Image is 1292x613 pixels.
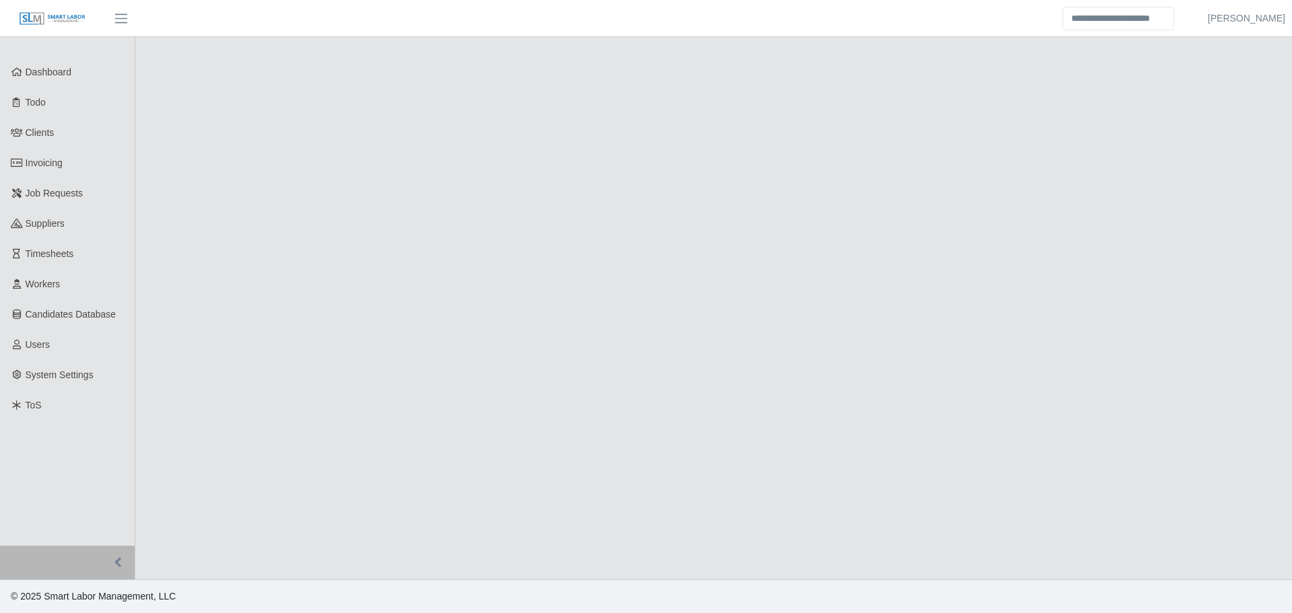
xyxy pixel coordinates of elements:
span: ToS [26,400,42,410]
img: SLM Logo [19,11,86,26]
span: Todo [26,97,46,108]
span: Candidates Database [26,309,116,320]
span: System Settings [26,369,94,380]
span: Dashboard [26,67,72,77]
a: [PERSON_NAME] [1208,11,1285,26]
span: Invoicing [26,157,63,168]
span: Suppliers [26,218,65,229]
span: Timesheets [26,248,74,259]
span: Clients [26,127,55,138]
span: © 2025 Smart Labor Management, LLC [11,591,176,602]
input: Search [1063,7,1174,30]
span: Job Requests [26,188,83,199]
span: Workers [26,279,61,289]
span: Users [26,339,50,350]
